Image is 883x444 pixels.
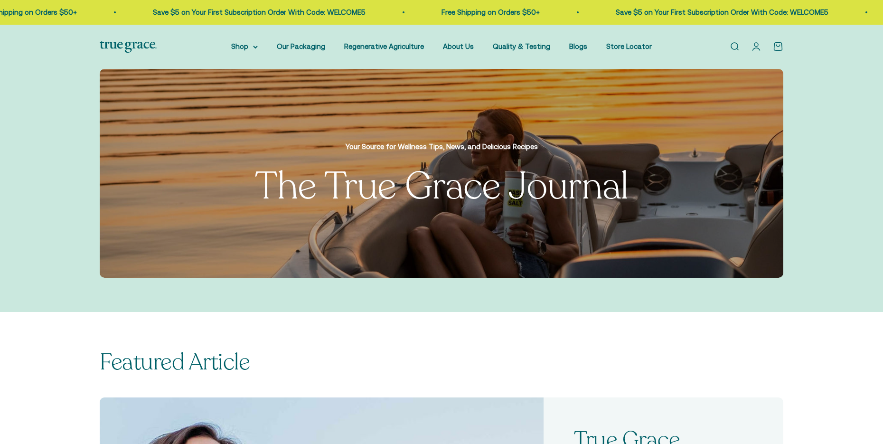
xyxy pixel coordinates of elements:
p: Your Source for Wellness Tips, News, and Delicious Recipes [255,141,628,152]
split-lines: Featured Article [100,347,250,378]
a: Blogs [569,42,587,50]
p: Save $5 on Your First Subscription Order With Code: WELCOME5 [614,7,827,18]
a: Store Locator [606,42,652,50]
summary: Shop [231,41,258,52]
a: About Us [443,42,474,50]
a: Regenerative Agriculture [344,42,424,50]
split-lines: The True Grace Journal [255,161,628,212]
a: Quality & Testing [493,42,550,50]
p: Save $5 on Your First Subscription Order With Code: WELCOME5 [151,7,364,18]
a: Our Packaging [277,42,325,50]
a: Free Shipping on Orders $50+ [440,8,538,16]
